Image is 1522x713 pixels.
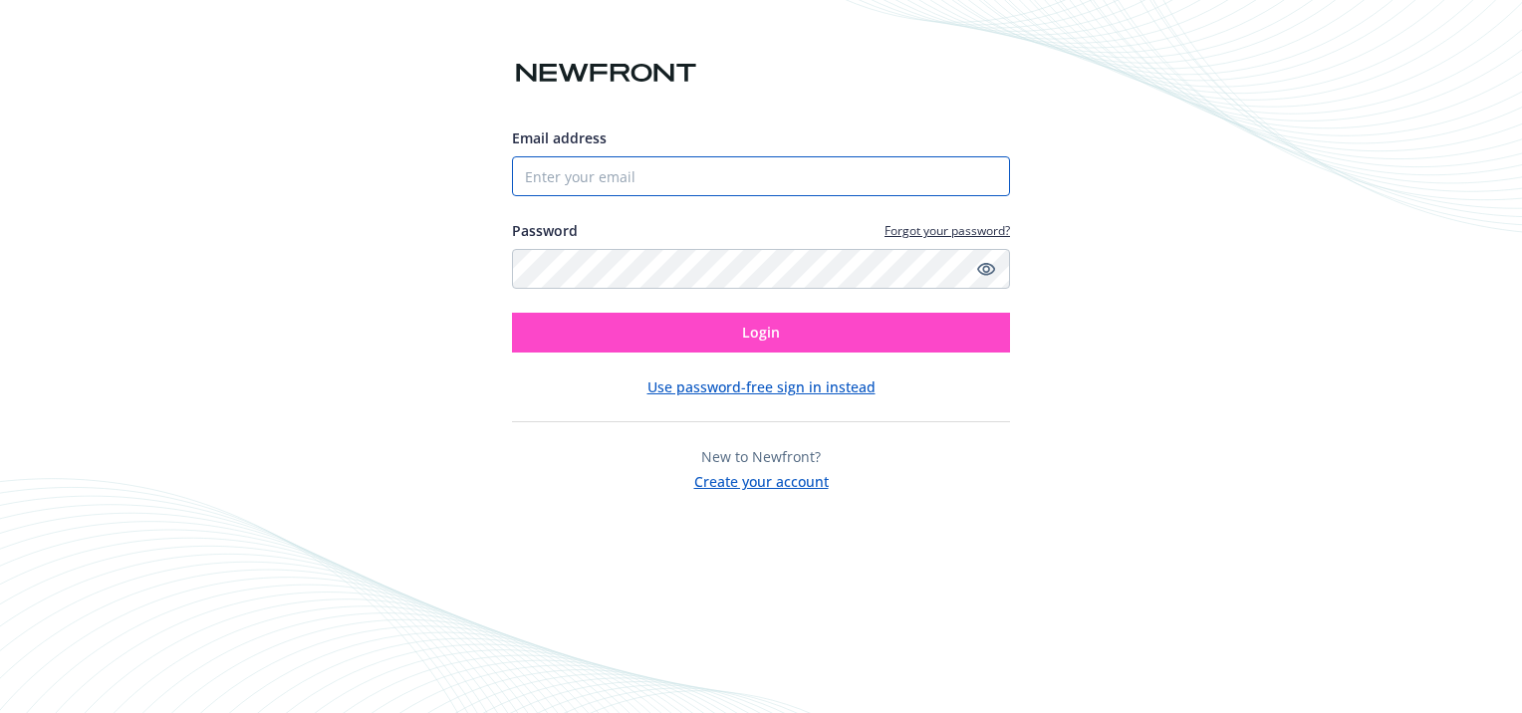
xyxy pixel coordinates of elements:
[512,249,1010,289] input: Enter your password
[512,56,700,91] img: Newfront logo
[512,313,1010,353] button: Login
[701,447,821,466] span: New to Newfront?
[512,156,1010,196] input: Enter your email
[742,323,780,342] span: Login
[512,128,607,147] span: Email address
[512,220,578,241] label: Password
[694,467,829,492] button: Create your account
[885,222,1010,239] a: Forgot your password?
[974,257,998,281] a: Show password
[647,376,876,397] button: Use password-free sign in instead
